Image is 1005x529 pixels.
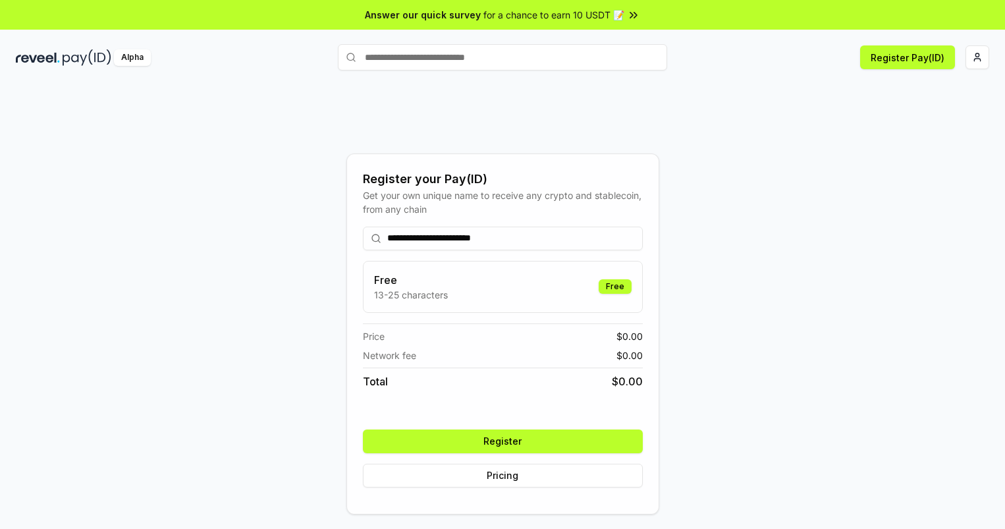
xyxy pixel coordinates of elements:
[612,374,643,389] span: $ 0.00
[860,45,955,69] button: Register Pay(ID)
[616,329,643,343] span: $ 0.00
[63,49,111,66] img: pay_id
[363,374,388,389] span: Total
[16,49,60,66] img: reveel_dark
[363,430,643,453] button: Register
[365,8,481,22] span: Answer our quick survey
[616,348,643,362] span: $ 0.00
[363,348,416,362] span: Network fee
[374,272,448,288] h3: Free
[483,8,624,22] span: for a chance to earn 10 USDT 📝
[374,288,448,302] p: 13-25 characters
[363,464,643,487] button: Pricing
[363,188,643,216] div: Get your own unique name to receive any crypto and stablecoin, from any chain
[599,279,632,294] div: Free
[114,49,151,66] div: Alpha
[363,170,643,188] div: Register your Pay(ID)
[363,329,385,343] span: Price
